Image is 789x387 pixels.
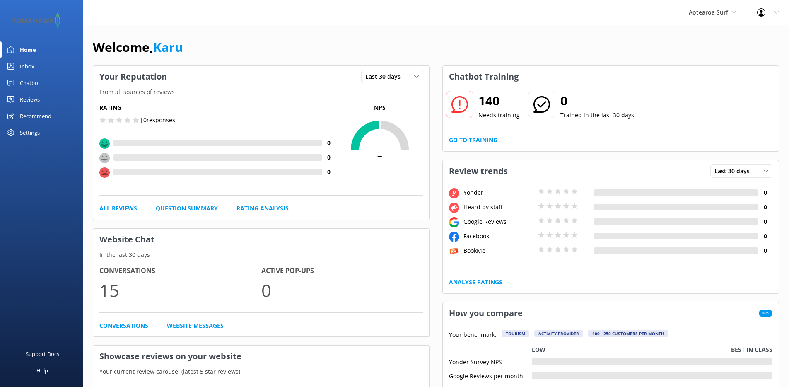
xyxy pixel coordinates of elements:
h3: Chatbot Training [443,66,525,87]
a: Karu [153,39,183,56]
p: In the last 30 days [93,250,429,259]
div: Help [36,362,48,379]
div: Inbox [20,58,34,75]
h4: 0 [758,188,772,197]
p: Your current review carousel (latest 5 star reviews) [93,367,429,376]
div: Activity Provider [534,330,583,337]
h4: 0 [758,217,772,226]
h2: 140 [478,91,520,111]
span: Last 30 days [714,167,755,176]
a: Question Summary [156,204,218,213]
a: Go to Training [449,135,497,145]
h4: 0 [758,246,772,255]
span: New [759,310,772,317]
h4: 0 [322,167,336,177]
p: Trained in the last 30 days [560,111,634,120]
h4: Active Pop-ups [261,266,423,276]
div: Yonder [461,188,536,197]
h5: Rating [99,103,336,112]
h3: Your Reputation [93,66,173,87]
h3: Showcase reviews on your website [93,346,429,367]
h4: Conversations [99,266,261,276]
a: Rating Analysis [236,204,289,213]
p: | 0 responses [140,116,175,125]
h4: 0 [322,153,336,162]
div: Recommend [20,108,51,124]
div: Google Reviews [461,217,536,226]
h3: Website Chat [93,229,429,250]
div: Google Reviews per month [449,372,532,379]
span: Aotearoa Surf [689,8,728,16]
div: 100 - 250 customers per month [588,330,668,337]
p: Low [532,345,545,354]
h4: 0 [322,138,336,148]
p: Your benchmark: [449,330,497,340]
a: Website Messages [167,321,224,330]
div: Tourism [502,330,529,337]
a: All Reviews [99,204,137,213]
a: Conversations [99,321,148,330]
p: NPS [336,103,423,112]
h3: Review trends [443,160,514,182]
div: Yonder Survey NPS [449,358,532,365]
div: Home [20,41,36,58]
span: - [336,144,423,164]
h1: Welcome, [93,37,183,57]
h4: 0 [758,203,772,212]
h3: How you compare [443,302,529,324]
p: 15 [99,276,261,304]
img: 2-1647550015.png [12,13,60,28]
div: Heard by staff [461,203,536,212]
h2: 0 [560,91,634,111]
p: Needs training [478,111,520,120]
p: Best in class [731,345,772,354]
p: From all sources of reviews [93,87,429,97]
div: Reviews [20,91,40,108]
div: Settings [20,124,40,141]
div: Facebook [461,232,536,241]
div: Chatbot [20,75,40,91]
div: BookMe [461,246,536,255]
div: Support Docs [26,346,59,362]
p: 0 [261,276,423,304]
a: Analyse Ratings [449,278,502,287]
h4: 0 [758,232,772,241]
span: Last 30 days [365,72,405,81]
